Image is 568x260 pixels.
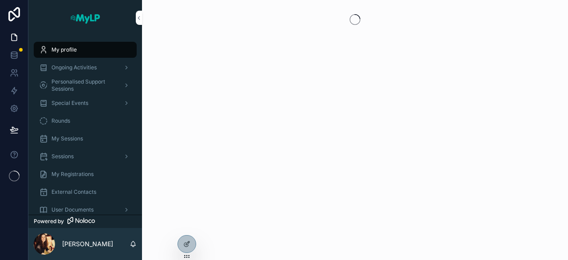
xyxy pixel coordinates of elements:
span: Powered by [34,218,64,225]
div: scrollable content [28,36,142,215]
a: Ongoing Activities [34,60,137,76]
a: Powered by [28,215,142,228]
a: User Documents [34,202,137,218]
span: Personalised Support Sessions [51,78,116,92]
span: My Registrations [51,171,94,178]
span: Sessions [51,153,74,160]
span: Ongoing Activities [51,64,97,71]
a: Rounds [34,113,137,129]
p: [PERSON_NAME] [62,240,113,248]
a: Sessions [34,148,137,164]
a: My profile [34,42,137,58]
a: My Registrations [34,166,137,182]
span: Special Events [51,100,88,107]
a: Personalised Support Sessions [34,77,137,93]
span: Rounds [51,117,70,124]
span: My profile [51,46,77,53]
span: User Documents [51,206,94,213]
span: External Contacts [51,188,96,196]
a: External Contacts [34,184,137,200]
a: Special Events [34,95,137,111]
a: My Sessions [34,131,137,147]
img: App logo [70,11,101,25]
span: My Sessions [51,135,83,142]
